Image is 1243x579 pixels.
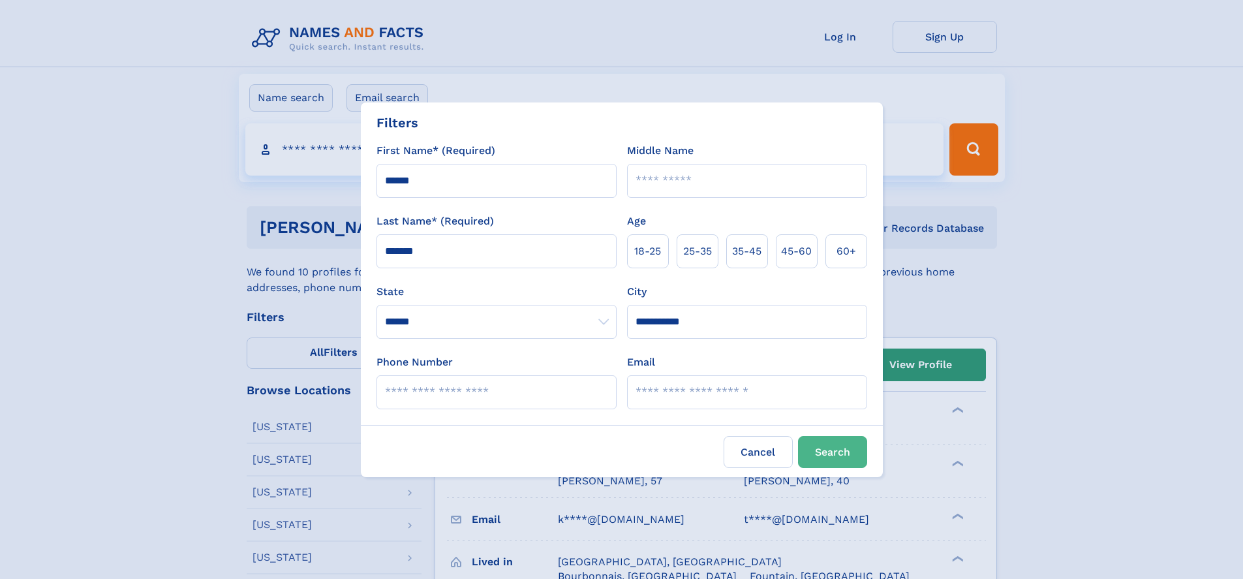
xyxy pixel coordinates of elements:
[376,113,418,133] div: Filters
[627,354,655,370] label: Email
[376,143,495,159] label: First Name* (Required)
[683,243,712,259] span: 25‑35
[798,436,867,468] button: Search
[627,284,647,300] label: City
[724,436,793,468] label: Cancel
[376,213,494,229] label: Last Name* (Required)
[627,143,694,159] label: Middle Name
[732,243,761,259] span: 35‑45
[376,354,453,370] label: Phone Number
[634,243,661,259] span: 18‑25
[836,243,856,259] span: 60+
[781,243,812,259] span: 45‑60
[627,213,646,229] label: Age
[376,284,617,300] label: State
